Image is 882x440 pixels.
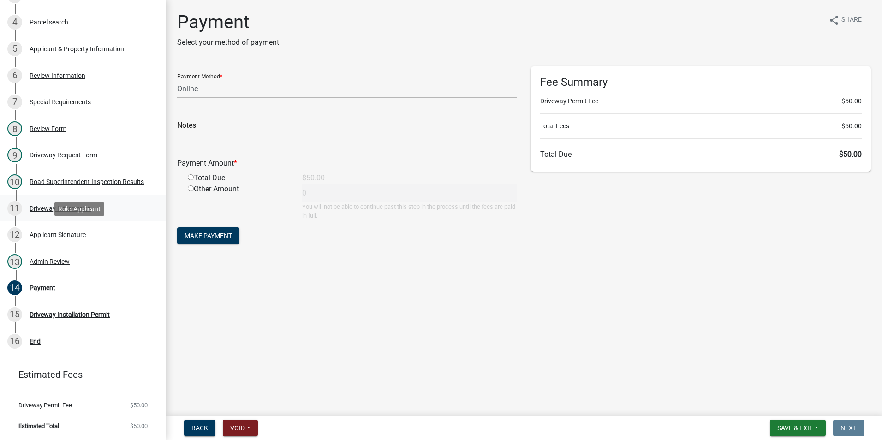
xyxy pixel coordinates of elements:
div: Payment Amount [170,158,524,169]
h1: Payment [177,11,279,33]
h6: Total Due [540,150,862,159]
div: 14 [7,280,22,295]
div: 7 [7,95,22,109]
div: 8 [7,121,22,136]
span: Make Payment [185,232,232,239]
button: Back [184,420,215,436]
span: $50.00 [130,402,148,408]
div: 9 [7,148,22,162]
div: Other Amount [181,184,295,220]
a: Estimated Fees [7,365,151,384]
button: Next [833,420,864,436]
span: Share [841,15,862,26]
span: $50.00 [130,423,148,429]
li: Total Fees [540,121,862,131]
button: Make Payment [177,227,239,244]
i: share [828,15,840,26]
div: End [30,338,41,345]
span: $50.00 [841,96,862,106]
div: Review Information [30,72,85,79]
div: Driveway Installation Permit [30,311,110,318]
div: 10 [7,174,22,189]
p: Select your method of payment [177,37,279,48]
span: Next [840,424,857,432]
div: 4 [7,15,22,30]
span: Estimated Total [18,423,59,429]
div: Admin Review [30,258,70,265]
div: Total Due [181,172,295,184]
h6: Fee Summary [540,76,862,89]
span: $50.00 [839,150,862,159]
div: Road Superintendent Inspection Results [30,178,144,185]
button: Void [223,420,258,436]
div: 12 [7,227,22,242]
div: Review Form [30,125,66,132]
button: Save & Exit [770,420,826,436]
div: Driveway Information [30,205,91,212]
div: 11 [7,201,22,216]
span: Back [191,424,208,432]
div: 5 [7,42,22,56]
li: Driveway Permit Fee [540,96,862,106]
span: Driveway Permit Fee [18,402,72,408]
div: Applicant & Property Information [30,46,124,52]
div: Applicant Signature [30,232,86,238]
span: $50.00 [841,121,862,131]
div: 6 [7,68,22,83]
div: 13 [7,254,22,269]
button: shareShare [821,11,869,29]
div: Driveway Request Form [30,152,97,158]
span: Void [230,424,245,432]
div: 16 [7,334,22,349]
div: Role: Applicant [54,202,104,216]
div: Special Requirements [30,99,91,105]
div: Parcel search [30,19,68,25]
div: 15 [7,307,22,322]
span: Save & Exit [777,424,813,432]
div: Payment [30,285,55,291]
